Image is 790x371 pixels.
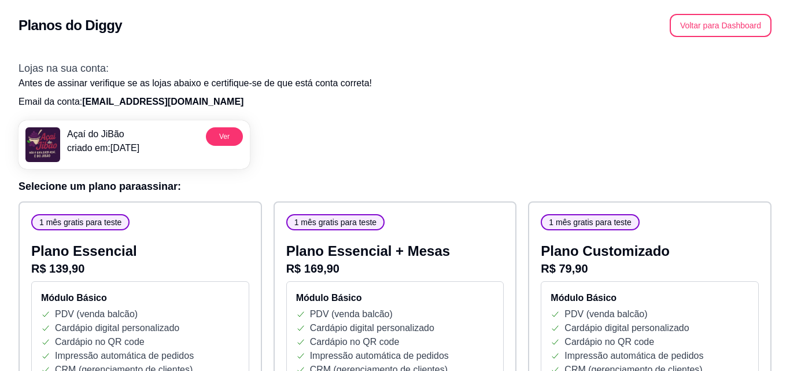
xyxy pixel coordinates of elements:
button: Ver [206,127,243,146]
p: PDV (venda balcão) [310,307,393,321]
p: Plano Essencial [31,242,249,260]
a: menu logoAçaí do JiBãocriado em:[DATE]Ver [19,120,250,169]
h4: Módulo Básico [41,291,239,305]
span: 1 mês gratis para teste [35,216,126,228]
h3: Lojas na sua conta: [19,60,771,76]
p: Açaí do JiBão [67,127,139,141]
span: 1 mês gratis para teste [544,216,636,228]
p: R$ 139,90 [31,260,249,277]
p: Cardápio no QR code [55,335,145,349]
p: R$ 79,90 [541,260,759,277]
p: Plano Customizado [541,242,759,260]
button: Voltar para Dashboard [670,14,771,37]
p: Cardápio digital personalizado [564,321,689,335]
p: Impressão automática de pedidos [55,349,194,363]
img: menu logo [25,127,60,162]
p: Impressão automática de pedidos [310,349,449,363]
p: Email da conta: [19,95,771,109]
p: criado em: [DATE] [67,141,139,155]
p: Cardápio digital personalizado [55,321,179,335]
a: Voltar para Dashboard [670,20,771,30]
p: PDV (venda balcão) [564,307,647,321]
p: Cardápio no QR code [310,335,400,349]
p: Plano Essencial + Mesas [286,242,504,260]
p: PDV (venda balcão) [55,307,138,321]
span: 1 mês gratis para teste [290,216,381,228]
p: Cardápio no QR code [564,335,654,349]
h3: Selecione um plano para assinar : [19,178,771,194]
p: Cardápio digital personalizado [310,321,434,335]
p: Antes de assinar verifique se as lojas abaixo e certifique-se de que está conta correta! [19,76,771,90]
h4: Módulo Básico [551,291,749,305]
span: [EMAIL_ADDRESS][DOMAIN_NAME] [82,97,243,106]
p: Impressão automática de pedidos [564,349,703,363]
p: R$ 169,90 [286,260,504,277]
h4: Módulo Básico [296,291,494,305]
h2: Planos do Diggy [19,16,122,35]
